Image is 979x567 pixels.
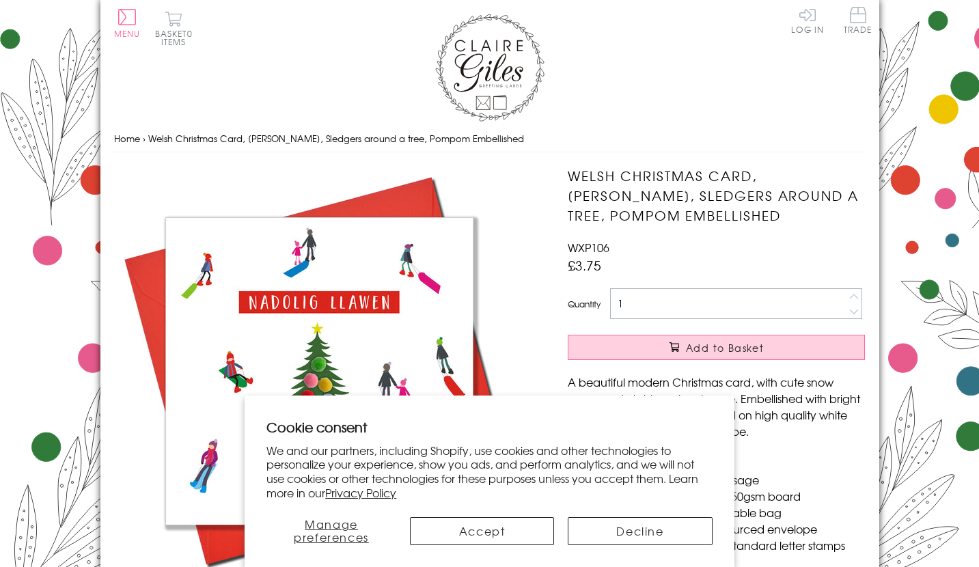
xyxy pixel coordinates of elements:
[294,516,369,545] span: Manage preferences
[568,255,601,275] span: £3.75
[435,14,544,122] img: Claire Giles Greetings Cards
[266,443,713,500] p: We and our partners, including Shopify, use cookies and other technologies to personalize your ex...
[568,517,712,545] button: Decline
[568,335,865,360] button: Add to Basket
[568,374,865,439] p: A beautiful modern Christmas card, with cute snow scene and christmas tree image. Embellished wit...
[114,9,141,38] button: Menu
[844,7,872,33] span: Trade
[325,484,396,501] a: Privacy Policy
[568,166,865,225] h1: Welsh Christmas Card, [PERSON_NAME], Sledgers around a tree, Pompom Embellished
[568,239,609,255] span: WXP106
[686,341,764,355] span: Add to Basket
[155,11,193,46] button: Basket0 items
[791,7,824,33] a: Log In
[161,27,193,48] span: 0 items
[410,517,554,545] button: Accept
[844,7,872,36] a: Trade
[114,27,141,40] span: Menu
[266,517,396,545] button: Manage preferences
[568,298,601,310] label: Quantity
[148,132,524,145] span: Welsh Christmas Card, [PERSON_NAME], Sledgers around a tree, Pompom Embellished
[114,132,140,145] a: Home
[114,125,866,153] nav: breadcrumbs
[143,132,146,145] span: ›
[266,417,713,437] h2: Cookie consent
